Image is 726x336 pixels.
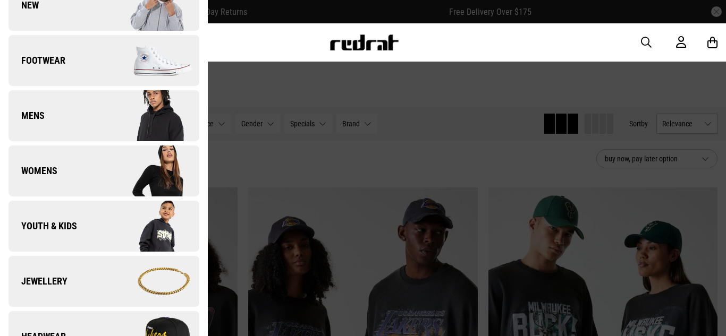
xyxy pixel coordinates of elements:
img: Company [104,89,199,142]
img: Company [104,200,199,253]
span: Youth & Kids [9,220,77,232]
a: Womens Company [9,145,199,196]
button: Open LiveChat chat widget [9,4,40,36]
img: Company [104,144,199,197]
a: Mens Company [9,90,199,141]
a: Footwear Company [9,35,199,86]
span: Mens [9,109,45,122]
a: Youth & Kids Company [9,201,199,252]
span: Footwear [9,54,65,67]
span: Jewellery [9,275,67,288]
img: Company [104,34,199,87]
img: Redrat logo [329,35,399,50]
span: Womens [9,165,57,177]
a: Jewellery Company [9,256,199,307]
img: Company [104,255,199,308]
